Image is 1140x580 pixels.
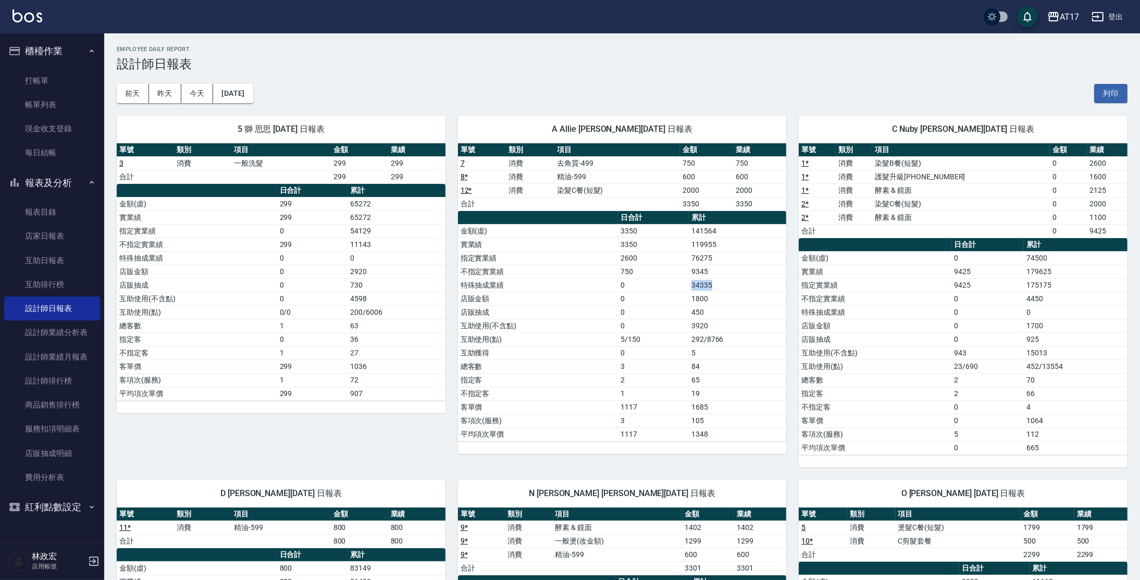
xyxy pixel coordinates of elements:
[836,143,873,157] th: 類別
[1074,521,1127,534] td: 1799
[689,400,786,414] td: 1685
[733,197,786,211] td: 3350
[1087,170,1127,183] td: 1600
[277,387,348,400] td: 299
[811,488,1115,499] span: O [PERSON_NAME] [DATE] 日報表
[348,211,445,224] td: 65272
[952,251,1024,265] td: 0
[552,521,681,534] td: 酵素 & 鏡面
[505,521,553,534] td: 消費
[4,249,100,273] a: 互助日報表
[1050,143,1087,157] th: 金額
[277,211,348,224] td: 299
[277,292,348,305] td: 0
[458,508,787,575] table: a dense table
[1024,265,1127,278] td: 179625
[1087,7,1127,27] button: 登出
[734,521,786,534] td: 1402
[952,319,1024,332] td: 0
[4,93,100,117] a: 帳單列表
[1024,387,1127,400] td: 66
[1087,224,1127,238] td: 9425
[4,369,100,393] a: 設計師排行榜
[117,238,277,251] td: 不指定實業績
[1024,441,1127,454] td: 665
[117,84,149,103] button: 前天
[836,156,873,170] td: 消費
[348,332,445,346] td: 36
[117,534,174,548] td: 合計
[331,143,388,157] th: 金額
[1024,400,1127,414] td: 4
[388,143,445,157] th: 業績
[618,373,689,387] td: 2
[505,548,553,561] td: 消費
[458,360,618,373] td: 總客數
[458,332,618,346] td: 互助使用(點)
[799,508,847,521] th: 單號
[689,319,786,332] td: 3920
[1021,508,1074,521] th: 金額
[689,292,786,305] td: 1800
[458,305,618,319] td: 店販抽成
[847,521,896,534] td: 消費
[117,46,1127,53] h2: Employee Daily Report
[348,319,445,332] td: 63
[506,183,554,197] td: 消費
[32,551,85,562] h5: 林政宏
[458,143,506,157] th: 單號
[1024,414,1127,427] td: 1064
[117,292,277,305] td: 互助使用(不含點)
[277,332,348,346] td: 0
[348,305,445,319] td: 200/6006
[618,319,689,332] td: 0
[458,508,505,521] th: 單號
[689,373,786,387] td: 65
[4,320,100,344] a: 設計師業績分析表
[689,211,786,225] th: 累計
[277,278,348,292] td: 0
[458,346,618,360] td: 互助獲得
[117,143,174,157] th: 單號
[348,360,445,373] td: 1036
[470,124,774,134] span: A Allie [PERSON_NAME][DATE] 日報表
[872,156,1050,170] td: 染髮B餐(短髮)
[388,508,445,521] th: 業績
[734,508,786,521] th: 業績
[896,521,1021,534] td: 燙髮C餐(短髮)
[872,211,1050,224] td: 酵素 & 鏡面
[689,360,786,373] td: 84
[331,534,388,548] td: 800
[799,278,951,292] td: 指定實業績
[277,197,348,211] td: 299
[618,238,689,251] td: 3350
[689,427,786,441] td: 1348
[181,84,214,103] button: 今天
[117,211,277,224] td: 實業績
[1050,211,1087,224] td: 0
[231,508,331,521] th: 項目
[799,265,951,278] td: 實業績
[117,508,174,521] th: 單號
[952,265,1024,278] td: 9425
[458,278,618,292] td: 特殊抽成業績
[618,305,689,319] td: 0
[174,143,231,157] th: 類別
[506,156,554,170] td: 消費
[872,170,1050,183] td: 護髮升級[PHONE_NUMBER]
[117,57,1127,71] h3: 設計師日報表
[231,143,331,157] th: 項目
[952,332,1024,346] td: 0
[1060,10,1079,23] div: AT17
[4,117,100,141] a: 現金收支登錄
[689,346,786,360] td: 5
[117,332,277,346] td: 指定客
[799,508,1127,562] table: a dense table
[952,278,1024,292] td: 9425
[277,265,348,278] td: 0
[1024,292,1127,305] td: 4450
[117,197,277,211] td: 金額(虛)
[689,238,786,251] td: 119955
[348,251,445,265] td: 0
[618,346,689,360] td: 0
